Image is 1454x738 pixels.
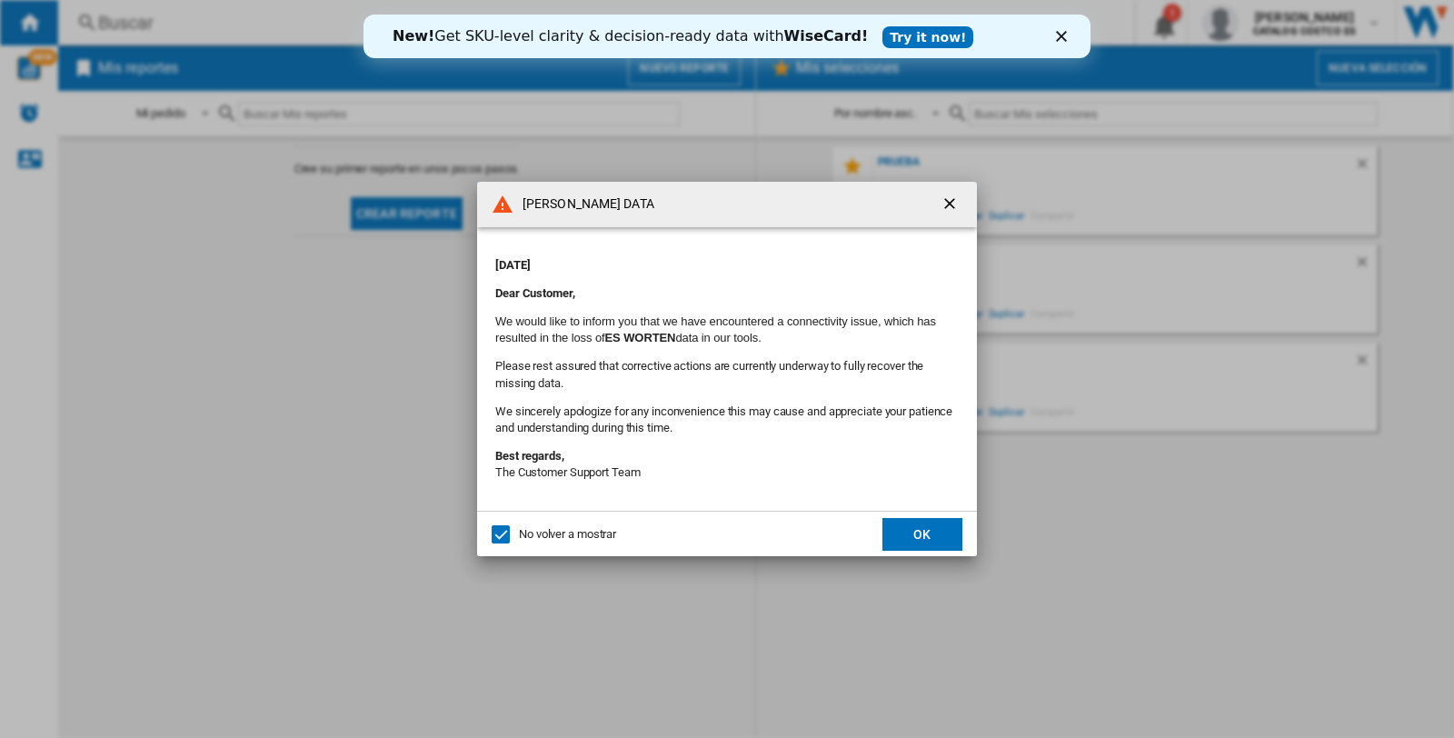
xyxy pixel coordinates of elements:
strong: [DATE] [495,258,530,272]
md-checkbox: No volver a mostrar [492,526,616,544]
h4: [PERSON_NAME] DATA [513,195,654,214]
iframe: Intercom live chat banner [363,15,1090,58]
p: We sincerely apologize for any inconvenience this may cause and appreciate your patience and unde... [495,404,959,436]
div: Cerrar [692,16,711,27]
strong: Best regards, [495,449,564,463]
ng-md-icon: getI18NText('BUTTONS.CLOSE_DIALOG') [941,194,962,216]
font: data in our tools. [675,331,761,344]
font: We would like to inform you that we have encountered a connectivity issue, which has resulted in ... [495,314,936,344]
b: ES WORTEN [605,331,676,344]
button: OK [882,518,962,551]
p: Please rest assured that corrective actions are currently underway to fully recover the missing d... [495,358,959,391]
strong: Dear Customer, [495,286,575,300]
p: The Customer Support Team [495,448,959,481]
div: No volver a mostrar [519,526,616,543]
button: getI18NText('BUTTONS.CLOSE_DIALOG') [933,186,970,223]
